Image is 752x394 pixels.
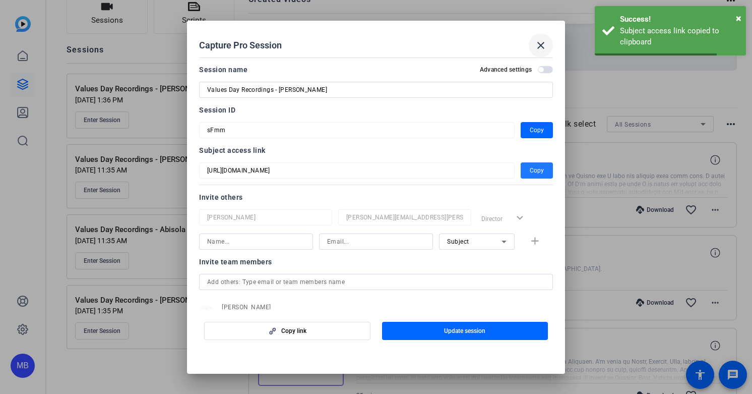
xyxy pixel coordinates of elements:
[199,256,553,268] div: Invite team members
[480,66,532,74] h2: Advanced settings
[207,164,507,177] input: Session OTP
[207,236,305,248] input: Name...
[207,84,545,96] input: Enter Session Name
[207,276,545,288] input: Add others: Type email or team members name
[535,39,547,51] mat-icon: close
[199,64,247,76] div: Session name
[620,14,738,25] div: Success!
[736,11,741,26] button: Close
[530,164,544,177] span: Copy
[382,322,548,340] button: Update session
[346,211,463,223] input: Email...
[199,305,214,320] mat-icon: person
[207,211,324,223] input: Name...
[199,104,553,116] div: Session ID
[521,162,553,179] button: Copy
[207,124,507,136] input: Session OTP
[199,191,553,203] div: Invite others
[281,327,306,335] span: Copy link
[222,303,422,311] span: [PERSON_NAME]
[444,327,485,335] span: Update session
[620,25,738,48] div: Subject access link copied to clipboard
[447,238,469,245] span: Subject
[204,322,370,340] button: Copy link
[530,124,544,136] span: Copy
[199,144,553,156] div: Subject access link
[736,12,741,24] span: ×
[521,122,553,138] button: Copy
[199,33,553,58] div: Capture Pro Session
[327,236,425,248] input: Email...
